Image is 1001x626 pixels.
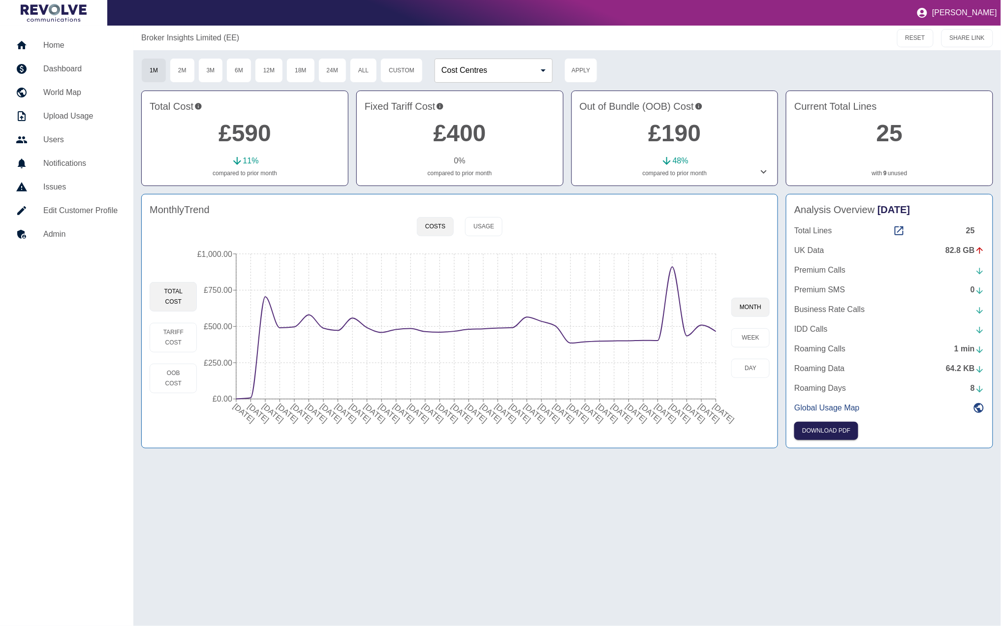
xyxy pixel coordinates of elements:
h5: Issues [43,181,118,193]
a: Total Lines25 [794,225,985,237]
button: Custom [380,58,423,83]
a: Broker Insights Limited (EE) [141,32,239,44]
button: 24M [318,58,346,83]
div: 8 [970,382,985,394]
p: compared to prior month [365,169,555,178]
p: UK Data [794,245,824,256]
p: with unused [794,169,985,178]
button: Click here to download the most recent invoice. If the current month’s invoice is unavailable, th... [794,422,858,440]
tspan: [DATE] [581,402,605,424]
p: Premium SMS [794,284,845,296]
a: Roaming Data64.2 KB [794,363,985,375]
a: Edit Customer Profile [8,199,125,222]
tspan: [DATE] [363,402,387,424]
tspan: [DATE] [348,402,373,424]
tspan: [DATE] [407,402,431,424]
p: Business Rate Calls [794,304,865,315]
tspan: [DATE] [232,402,256,424]
h4: Fixed Tariff Cost [365,99,555,114]
a: Roaming Calls1 min [794,343,985,355]
div: 0 [970,284,985,296]
p: 11 % [243,155,259,167]
a: Home [8,33,125,57]
tspan: [DATE] [319,402,344,424]
tspan: £0.00 [213,395,232,404]
button: day [731,359,770,378]
a: Notifications [8,152,125,175]
a: £590 [219,120,271,146]
div: 82.8 GB [945,245,985,256]
tspan: £250.00 [204,359,233,367]
p: Premium Calls [794,264,845,276]
button: Costs [417,217,454,236]
span: [DATE] [877,204,910,215]
tspan: [DATE] [537,402,562,424]
button: week [731,328,770,347]
button: Apply [564,58,597,83]
tspan: [DATE] [610,402,634,424]
tspan: [DATE] [654,402,678,424]
tspan: £1,000.00 [197,250,232,258]
button: month [731,298,770,317]
tspan: £750.00 [204,286,233,294]
p: compared to prior month [150,169,340,178]
button: 2M [170,58,195,83]
h4: Monthly Trend [150,202,210,217]
p: 0 % [454,155,466,167]
a: IDD Calls [794,323,985,335]
p: Total Lines [794,225,832,237]
tspan: [DATE] [261,402,285,424]
svg: Costs outside of your fixed tariff [695,99,703,114]
a: Global Usage Map [794,402,985,414]
tspan: [DATE] [668,402,693,424]
tspan: [DATE] [392,402,416,424]
button: 18M [286,58,314,83]
tspan: [DATE] [450,402,474,424]
tspan: [DATE] [639,402,664,424]
svg: This is the total charges incurred over 1 months [194,99,202,114]
a: Roaming Days8 [794,382,985,394]
p: Global Usage Map [794,402,860,414]
button: 12M [255,58,283,83]
h5: Upload Usage [43,110,118,122]
tspan: [DATE] [247,402,271,424]
div: 64.2 KB [946,363,985,375]
button: 6M [226,58,251,83]
tspan: [DATE] [508,402,533,424]
svg: This is your recurring contracted cost [436,99,444,114]
h4: Current Total Lines [794,99,985,114]
tspan: [DATE] [494,402,518,424]
a: Premium Calls [794,264,985,276]
tspan: [DATE] [377,402,402,424]
a: Issues [8,175,125,199]
button: All [350,58,377,83]
div: 25 [966,225,985,237]
h5: Edit Customer Profile [43,205,118,217]
button: RESET [897,29,934,47]
p: 48 % [673,155,688,167]
img: Logo [21,4,87,22]
button: Usage [465,217,502,236]
a: Business Rate Calls [794,304,985,315]
button: 3M [198,58,223,83]
a: Upload Usage [8,104,125,128]
tspan: [DATE] [523,402,547,424]
p: [PERSON_NAME] [932,8,997,17]
button: OOB Cost [150,364,197,393]
tspan: [DATE] [334,402,358,424]
a: Admin [8,222,125,246]
tspan: [DATE] [465,402,489,424]
a: World Map [8,81,125,104]
button: 1M [141,58,166,83]
h5: Notifications [43,157,118,169]
a: £190 [649,120,701,146]
p: IDD Calls [794,323,828,335]
tspan: [DATE] [552,402,576,424]
a: £400 [434,120,486,146]
tspan: [DATE] [697,402,722,424]
a: 25 [876,120,903,146]
tspan: [DATE] [683,402,707,424]
tspan: [DATE] [305,402,329,424]
button: SHARE LINK [941,29,993,47]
